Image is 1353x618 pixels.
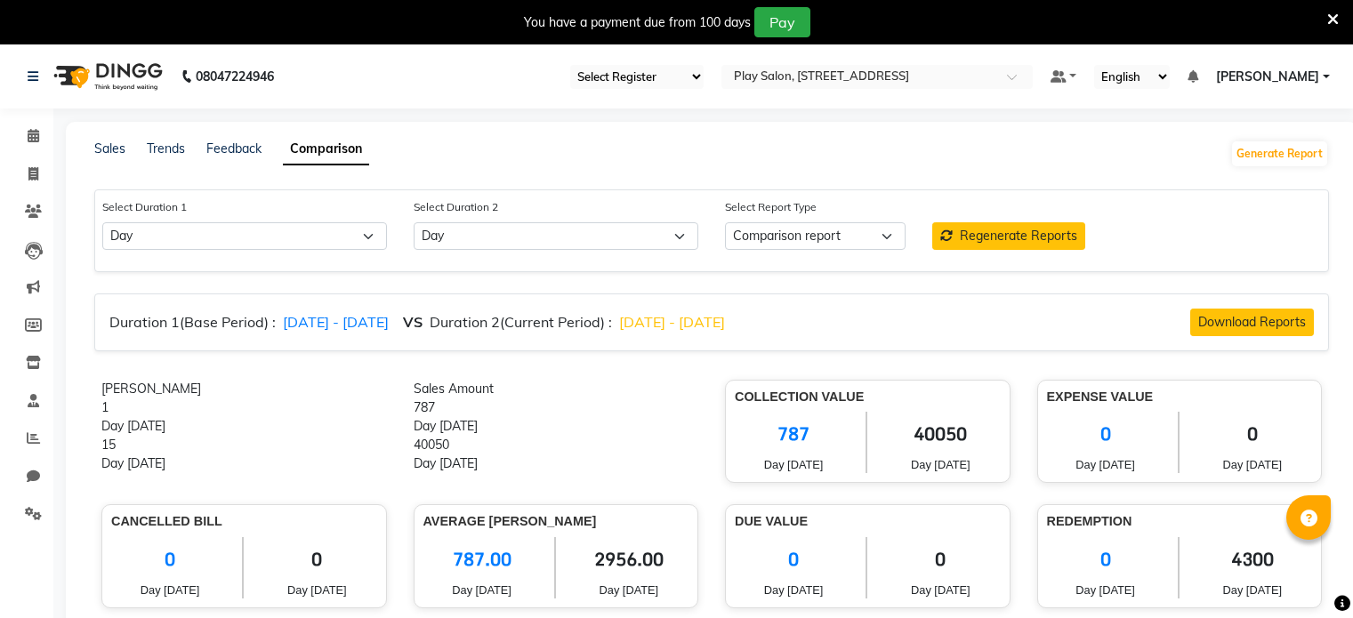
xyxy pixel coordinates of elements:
strong: VS [403,313,423,331]
div: [PERSON_NAME] [101,380,387,398]
div: Day [DATE] [414,417,699,436]
label: Select Duration 2 [414,199,498,215]
span: Day [DATE] [881,456,1000,473]
span: 40050 [881,412,1000,456]
span: Day [DATE] [1047,456,1164,473]
div: Sales Amount [414,380,699,398]
span: 787 [735,412,852,456]
span: Day [DATE] [735,456,852,473]
span: 0 [881,537,1000,582]
div: Day [DATE] [101,454,387,473]
b: 08047224946 [196,52,274,101]
span: Day [DATE] [735,582,852,598]
span: Day [DATE] [1047,582,1164,598]
button: Pay [754,7,810,37]
h6: Expense Value [1047,389,1313,405]
a: Feedback [206,140,262,157]
span: Day [DATE] [111,582,229,598]
div: You have a payment due from 100 days [524,13,751,32]
div: 40050 [414,436,699,454]
div: 787 [414,398,699,417]
span: 2956.00 [569,537,689,582]
label: Select Duration 1 [102,199,187,215]
img: logo [45,52,167,101]
div: 1 [101,398,387,417]
a: Comparison [283,133,369,165]
span: 0 [735,537,852,582]
span: Day [DATE] [881,582,1000,598]
div: Day [DATE] [414,454,699,473]
span: 4300 [1193,537,1312,582]
span: Day [DATE] [569,582,689,598]
h6: Cancelled Bill [111,514,377,529]
label: Select Report Type [725,199,817,215]
a: Trends [147,140,185,157]
a: Sales [94,140,125,157]
span: Download Reports [1198,314,1306,330]
h6: Average [PERSON_NAME] [423,514,689,529]
h6: Collection Value [735,389,1001,405]
span: 0 [1047,412,1164,456]
span: [DATE] - [DATE] [619,313,725,331]
span: Day [DATE] [1193,456,1312,473]
button: Regenerate Reports [932,222,1085,250]
h6: Due Value [735,514,1001,529]
span: 0 [1047,537,1164,582]
span: [DATE] - [DATE] [283,313,389,331]
span: 787.00 [423,537,541,582]
span: Regenerate Reports [960,228,1077,244]
div: Day [DATE] [101,417,387,436]
span: Day [DATE] [1193,582,1312,598]
span: Day [DATE] [423,582,541,598]
button: Download Reports [1190,309,1314,336]
span: 0 [257,537,376,582]
span: [PERSON_NAME] [1216,68,1319,86]
span: 0 [111,537,229,582]
button: Generate Report [1232,141,1327,166]
span: 0 [1193,412,1312,456]
span: Day [DATE] [257,582,376,598]
h6: Redemption [1047,514,1313,529]
h6: Duration 1(Base Period) : Duration 2(Current Period) : [109,314,732,331]
div: 15 [101,436,387,454]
